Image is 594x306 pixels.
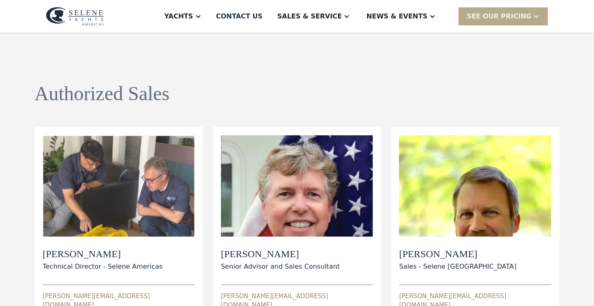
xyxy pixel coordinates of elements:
div: Sales & Service [277,11,342,21]
div: SEE Our Pricing [459,7,548,25]
div: News & EVENTS [367,11,428,21]
h2: [PERSON_NAME] [221,248,340,260]
div: Technical Director - Selene Americas [43,262,162,272]
div: Senior Advisor and Sales Consultant [221,262,340,272]
div: Sales - Selene [GEOGRAPHIC_DATA] [399,262,516,272]
h1: Authorized Sales [34,83,169,105]
div: Contact US [216,11,263,21]
img: logo [46,7,104,26]
div: Yachts [164,11,193,21]
h2: [PERSON_NAME] [43,248,162,260]
div: SEE Our Pricing [467,11,532,21]
h2: [PERSON_NAME] [399,248,516,260]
